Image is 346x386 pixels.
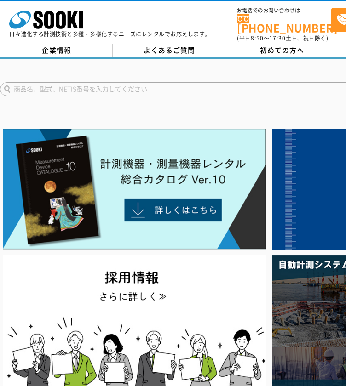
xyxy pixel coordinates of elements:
[113,44,225,57] a: よくあるご質問
[251,34,264,42] span: 8:50
[237,8,331,13] span: お電話でのお問い合わせは
[237,14,331,33] a: [PHONE_NUMBER]
[9,31,211,37] p: 日々進化する計測技術と多種・多様化するニーズにレンタルでお応えします。
[237,34,328,42] span: (平日 ～ 土日、祝日除く)
[225,44,338,57] a: 初めての方へ
[260,45,304,55] span: 初めての方へ
[269,34,286,42] span: 17:30
[3,129,266,250] img: Catalog Ver10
